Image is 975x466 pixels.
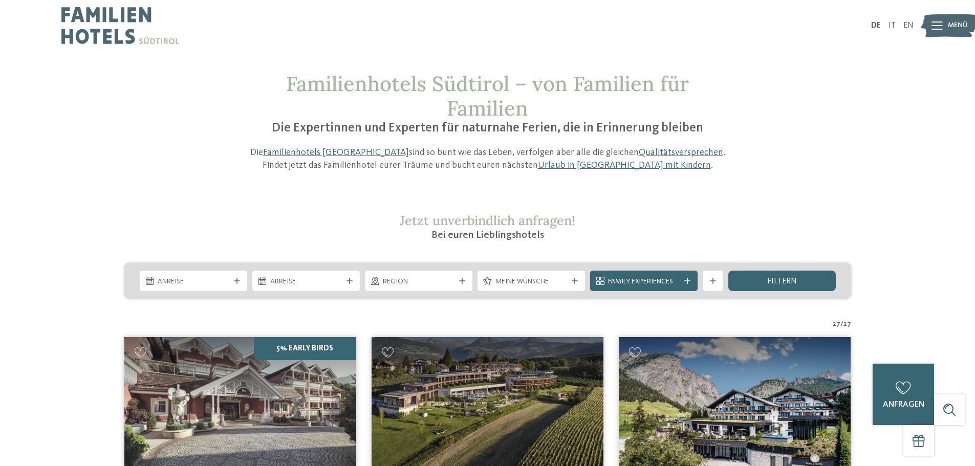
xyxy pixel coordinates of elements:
[263,148,409,157] a: Familienhotels [GEOGRAPHIC_DATA]
[840,319,843,329] span: /
[883,401,924,409] span: anfragen
[400,212,575,229] span: Jetzt unverbindlich anfragen!
[272,122,703,135] span: Die Expertinnen und Experten für naturnahe Ferien, die in Erinnerung bleiben
[948,20,968,31] span: Menü
[871,21,881,30] a: DE
[538,161,711,170] a: Urlaub in [GEOGRAPHIC_DATA] mit Kindern
[245,146,731,172] p: Die sind so bunt wie das Leben, verfolgen aber alle die gleichen . Findet jetzt das Familienhotel...
[270,277,342,287] span: Abreise
[431,230,544,240] span: Bei euren Lieblingshotels
[608,277,680,287] span: Family Experiences
[843,319,851,329] span: 27
[903,21,914,30] a: EN
[767,277,797,285] span: filtern
[833,319,840,329] span: 27
[639,148,723,157] a: Qualitätsversprechen
[873,364,934,425] a: anfragen
[286,71,689,121] span: Familienhotels Südtirol – von Familien für Familien
[158,277,229,287] span: Anreise
[495,277,567,287] span: Meine Wünsche
[383,277,454,287] span: Region
[889,21,896,30] a: IT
